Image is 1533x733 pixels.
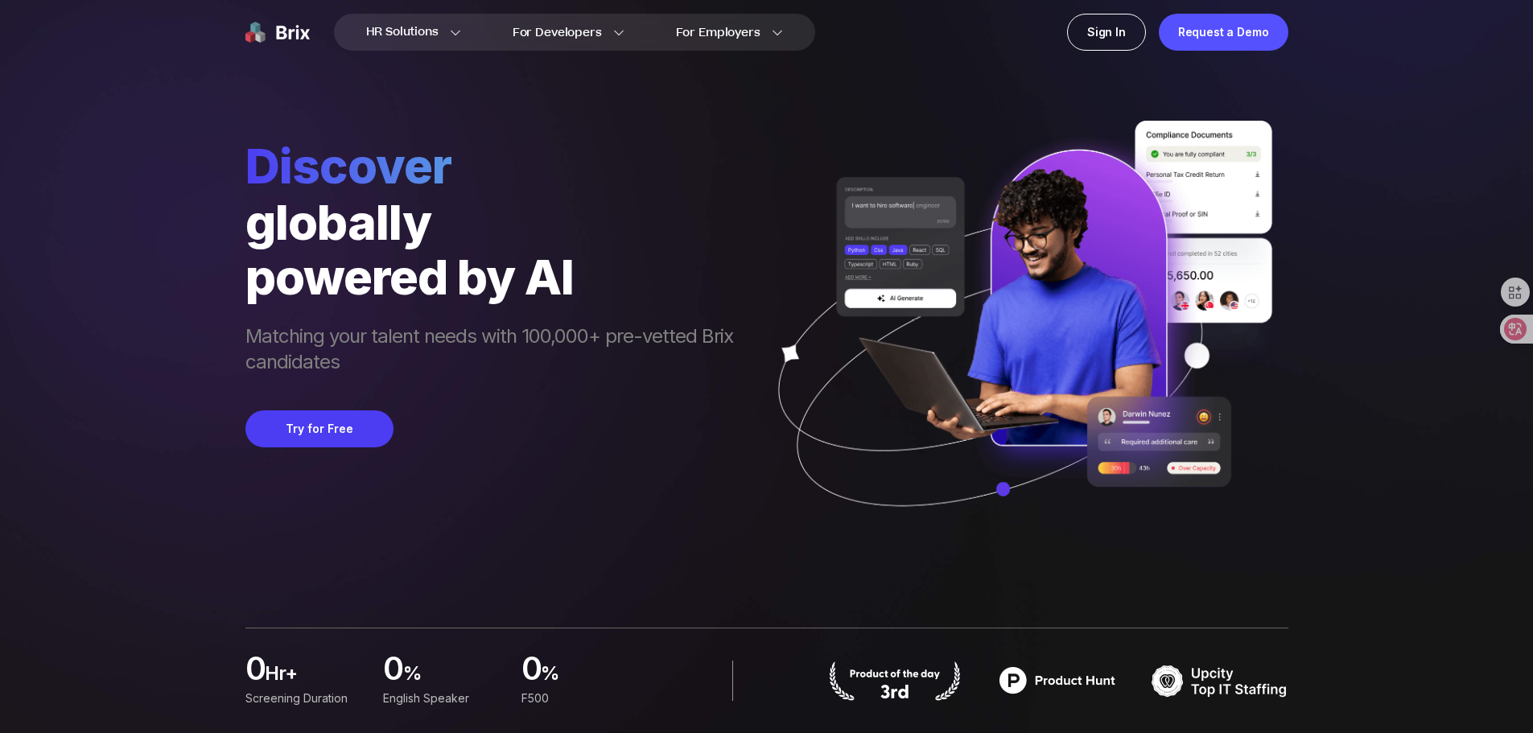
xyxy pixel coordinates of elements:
[245,323,749,378] span: Matching your talent needs with 100,000+ pre-vetted Brix candidates
[521,654,540,686] span: 0
[676,24,760,41] span: For Employers
[541,661,640,693] span: %
[245,690,364,707] div: Screening duration
[245,195,749,249] div: globally
[383,654,402,686] span: 0
[521,690,639,707] div: F500
[989,661,1126,701] img: product hunt badge
[826,661,963,701] img: product hunt badge
[1067,14,1146,51] a: Sign In
[383,690,501,707] div: English Speaker
[402,661,501,693] span: %
[1152,661,1288,701] img: TOP IT STAFFING
[245,654,265,686] span: 0
[366,19,439,45] span: HR Solutions
[245,249,749,304] div: powered by AI
[749,121,1288,554] img: ai generate
[1159,14,1288,51] a: Request a Demo
[513,24,602,41] span: For Developers
[245,137,749,195] span: Discover
[245,410,394,447] button: Try for Free
[265,661,364,693] span: hr+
